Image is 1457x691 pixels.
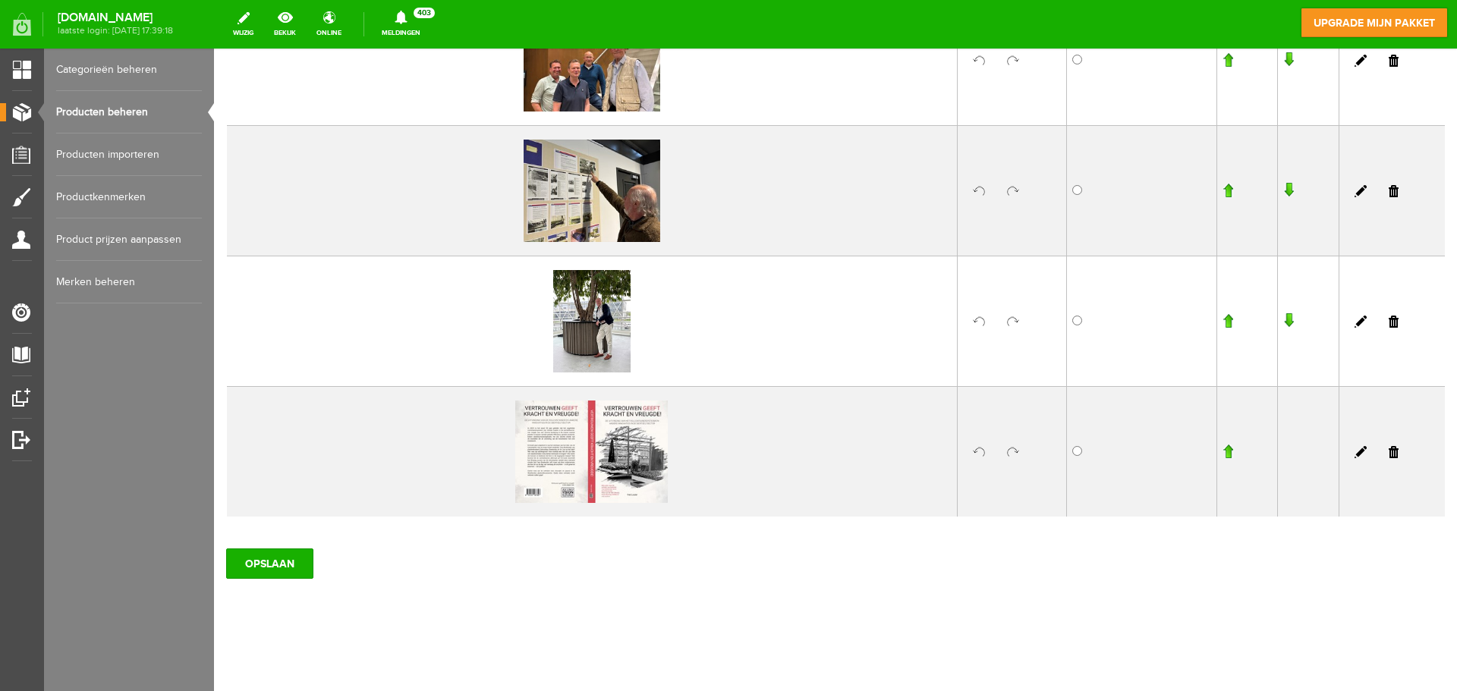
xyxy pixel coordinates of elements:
a: Meldingen403 [373,8,430,41]
img: 20.jpg [310,91,446,193]
input: OPSLAAN [12,500,99,530]
strong: [DOMAIN_NAME] [58,14,173,22]
a: Producten importeren [56,133,202,176]
a: bekijk [265,8,305,41]
a: Bewerken [1141,6,1153,18]
a: Categorieën beheren [56,49,202,91]
span: laatste login: [DATE] 17:39:18 [58,27,173,35]
a: Verwijderen [1175,267,1185,279]
img: cover-vertrouwengeeftkrant-246x365-page-001.jpg [301,352,454,454]
a: Producten beheren [56,91,202,133]
a: upgrade mijn pakket [1301,8,1448,38]
a: Product prijzen aanpassen [56,218,202,261]
a: Verwijderen [1175,137,1185,149]
a: Bewerken [1141,397,1153,410]
a: online [307,8,351,41]
img: foto-11.jpg [339,221,417,324]
a: wijzig [224,8,263,41]
a: Verwijderen [1175,397,1185,410]
span: 403 [414,8,435,18]
a: Productkenmerken [56,176,202,218]
a: Bewerken [1141,137,1153,149]
a: Verwijderen [1175,6,1185,18]
a: Bewerken [1141,267,1153,279]
a: Merken beheren [56,261,202,303]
